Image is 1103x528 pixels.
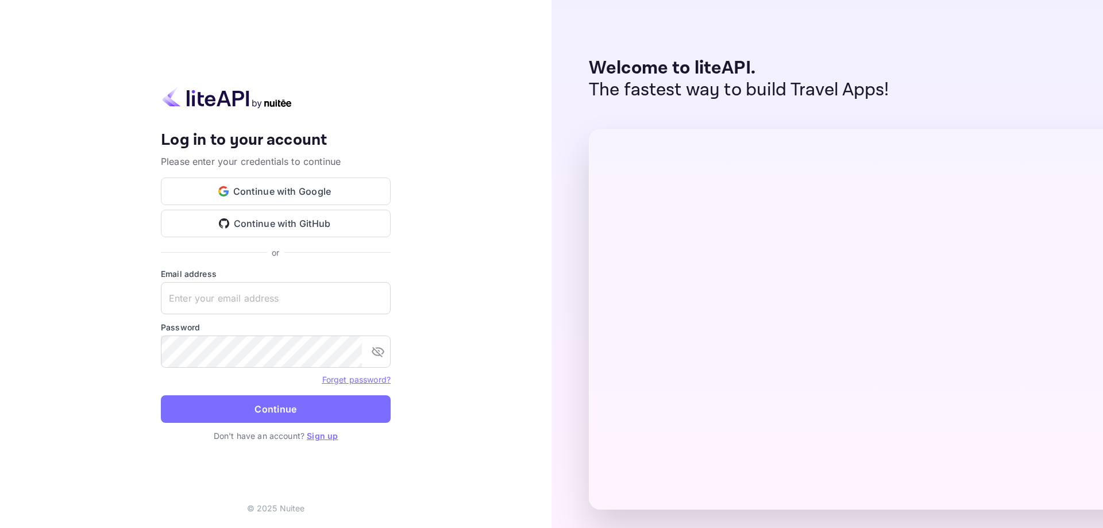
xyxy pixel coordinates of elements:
p: Don't have an account? [161,430,391,442]
button: Continue with Google [161,178,391,205]
img: liteapi [161,86,293,109]
a: Sign up [307,431,338,441]
p: © 2025 Nuitee [247,502,305,514]
p: Please enter your credentials to continue [161,155,391,168]
p: or [272,246,279,259]
p: Welcome to liteAPI. [589,57,889,79]
button: Continue [161,395,391,423]
button: toggle password visibility [367,340,389,363]
label: Email address [161,268,391,280]
h4: Log in to your account [161,130,391,151]
input: Enter your email address [161,282,391,314]
button: Continue with GitHub [161,210,391,237]
label: Password [161,321,391,333]
a: Forget password? [322,375,391,384]
p: The fastest way to build Travel Apps! [589,79,889,101]
a: Forget password? [322,373,391,385]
